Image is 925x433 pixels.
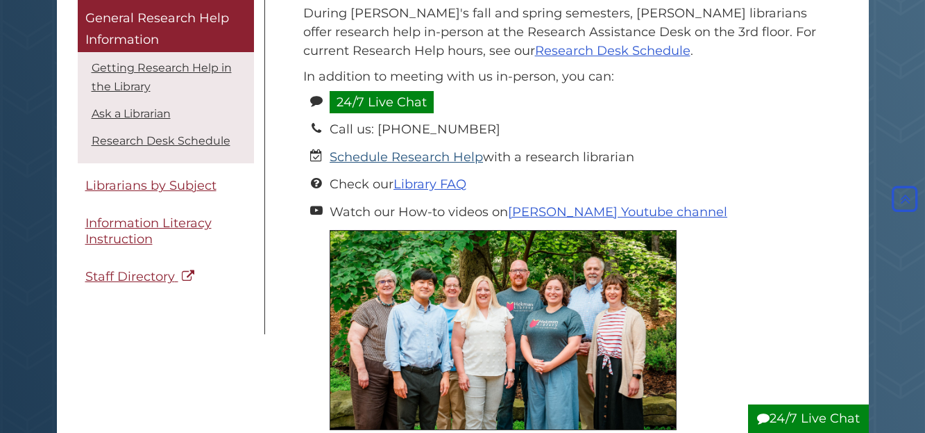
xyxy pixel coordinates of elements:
[92,134,230,147] a: Research Desk Schedule
[535,43,690,58] a: Research Desk Schedule
[330,175,820,194] li: Check our
[330,120,820,139] li: Call us: [PHONE_NUMBER]
[748,405,869,433] button: 24/7 Live Chat
[78,209,254,255] a: Information Literacy Instruction
[303,4,820,60] p: During [PERSON_NAME]'s fall and spring semesters, [PERSON_NAME] librarians offer research help in...
[508,204,727,220] a: [PERSON_NAME] Youtube channel
[85,216,212,247] span: Information Literacy Instruction
[330,149,483,165] a: Schedule Research Help
[92,61,232,93] a: Getting Research Help in the Library
[330,203,820,222] li: Watch our How-to videos on
[92,107,171,120] a: Ask a Librarian
[330,91,434,113] a: 24/7 Live Chat
[303,67,820,86] p: In addition to meeting with us in-person, you can:
[85,178,217,193] span: Librarians by Subject
[393,177,466,192] a: Library FAQ
[85,270,175,285] span: Staff Directory
[888,191,922,206] a: Back to Top
[78,170,254,202] a: Librarians by Subject
[78,262,254,293] a: Staff Directory
[85,10,229,48] span: General Research Help Information
[330,148,820,167] li: with a research librarian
